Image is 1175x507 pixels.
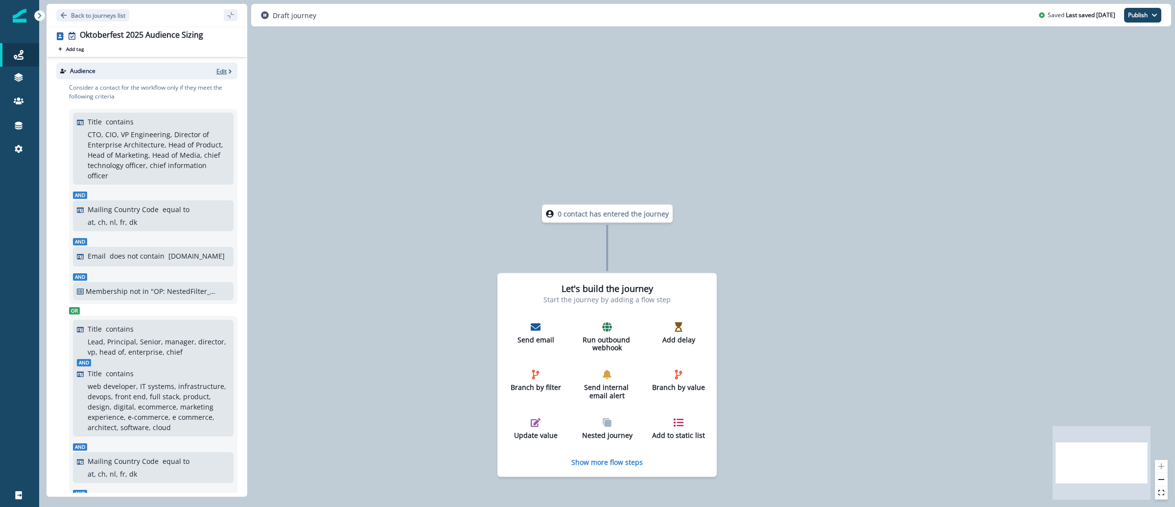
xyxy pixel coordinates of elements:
p: at, ch, nl, fr, dk [88,469,137,479]
p: Add to static list [652,431,705,439]
p: equal to [163,204,189,215]
button: Branch by filter [505,366,566,396]
p: contains [106,324,134,334]
span: And [73,238,87,245]
button: Add delay [648,318,709,348]
p: [DOMAIN_NAME] [168,251,225,261]
p: web developer, IT systems, infrastructure, devops, front end, full stack, product, design, digita... [88,381,227,433]
p: at, ch, nl, fr, dk [88,217,137,227]
div: 0 contact has entered the journey [513,205,701,223]
span: Or [69,307,80,314]
span: And [77,359,91,366]
p: Start the journey by adding a flow step [543,294,671,304]
p: Add tag [66,46,84,52]
p: Lead, Principal, Senior, manager, director, vp, head of, enterprise, chief [88,337,227,357]
p: Send email [509,336,563,344]
p: Send internal email alert [580,384,634,400]
button: Edit [216,67,234,75]
p: Consider a contact for the workflow only if they meet the following criteria [69,83,237,101]
button: zoom out [1155,473,1168,486]
p: Add delay [652,336,705,344]
button: Nested journey [576,413,638,443]
button: Go back [56,9,129,22]
span: And [73,273,87,281]
p: Title [88,368,102,379]
button: Send internal email alert [576,366,638,404]
p: Last saved [DATE] [1066,11,1115,20]
p: equal to [163,456,189,466]
p: Branch by value [652,384,705,392]
p: Run outbound webhook [580,336,634,352]
p: CTO, CIO, VP Engineering, Director of Enterprise Architecture, Head of Product, Head of Marketing... [88,129,227,181]
button: Send email [505,318,566,348]
p: Saved [1048,11,1064,20]
p: Title [88,324,102,334]
p: Audience [70,67,95,75]
p: Mailing Country Code [88,204,159,215]
p: Nested journey [580,431,634,439]
p: Mailing Country Code [88,456,159,466]
p: Branch by filter [509,384,563,392]
button: Run outbound webhook [576,318,638,356]
div: Let's build the journeyStart the journey by adding a flow stepSend emailRun outbound webhookAdd d... [497,273,717,477]
button: Update value [505,413,566,443]
p: Update value [509,431,563,439]
button: Add to static list [648,413,709,443]
h2: Let's build the journey [562,284,653,294]
p: Draft journey [273,10,316,21]
span: And [73,192,87,199]
p: contains [106,368,134,379]
p: contains [106,117,134,127]
button: Branch by value [648,366,709,396]
p: Title [88,117,102,127]
span: And [73,443,87,451]
button: sidebar collapse toggle [224,9,237,21]
span: And [73,490,87,497]
p: "OP: NestedFilter_MasterEmailSuppression+3daygov" [151,286,217,296]
button: Add tag [56,45,86,53]
p: does not contain [110,251,164,261]
p: Membership [86,286,128,296]
div: Oktoberfest 2025 Audience Sizing [80,30,203,41]
button: fit view [1155,486,1168,500]
button: Publish [1124,8,1161,23]
button: Show more flow steps [571,457,643,466]
p: Back to journeys list [71,11,125,20]
img: Inflection [13,9,26,23]
p: not in [130,286,149,296]
p: Email [88,251,106,261]
p: 0 contact has entered the journey [558,209,669,219]
p: Edit [216,67,227,75]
